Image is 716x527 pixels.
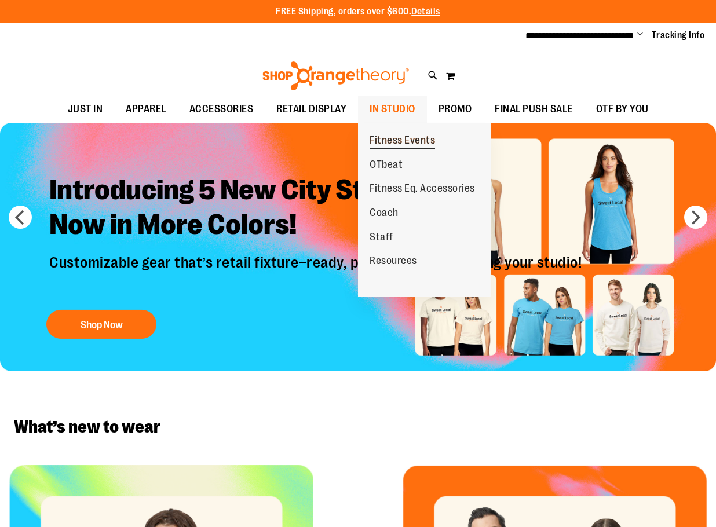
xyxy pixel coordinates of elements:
[370,255,417,269] span: Resources
[483,96,585,123] a: FINAL PUSH SALE
[370,207,399,221] span: Coach
[114,96,178,123] a: APPAREL
[14,418,702,436] h2: What’s new to wear
[358,201,410,225] a: Coach
[56,96,115,123] a: JUST IN
[46,310,156,339] button: Shop Now
[370,182,475,197] span: Fitness Eq. Accessories
[358,123,491,297] ul: IN STUDIO
[261,61,411,90] img: Shop Orangetheory
[178,96,265,123] a: ACCESSORIES
[495,96,573,122] span: FINAL PUSH SALE
[370,96,415,122] span: IN STUDIO
[41,164,593,344] a: Introducing 5 New City Styles -Now in More Colors! Customizable gear that’s retail fixture–ready,...
[637,30,643,41] button: Account menu
[427,96,484,123] a: PROMO
[41,164,593,254] h2: Introducing 5 New City Styles - Now in More Colors!
[9,206,32,229] button: prev
[358,153,414,177] a: OTbeat
[41,254,593,298] p: Customizable gear that’s retail fixture–ready, perfect for highlighting your studio!
[439,96,472,122] span: PROMO
[358,177,487,201] a: Fitness Eq. Accessories
[585,96,660,123] a: OTF BY YOU
[276,96,346,122] span: RETAIL DISPLAY
[370,134,435,149] span: Fitness Events
[411,6,440,17] a: Details
[68,96,103,122] span: JUST IN
[358,249,429,273] a: Resources
[596,96,649,122] span: OTF BY YOU
[358,225,405,250] a: Staff
[684,206,707,229] button: next
[265,96,358,123] a: RETAIL DISPLAY
[370,231,393,246] span: Staff
[358,96,427,123] a: IN STUDIO
[189,96,254,122] span: ACCESSORIES
[652,29,705,42] a: Tracking Info
[358,129,447,153] a: Fitness Events
[370,159,403,173] span: OTbeat
[126,96,166,122] span: APPAREL
[276,5,440,19] p: FREE Shipping, orders over $600.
